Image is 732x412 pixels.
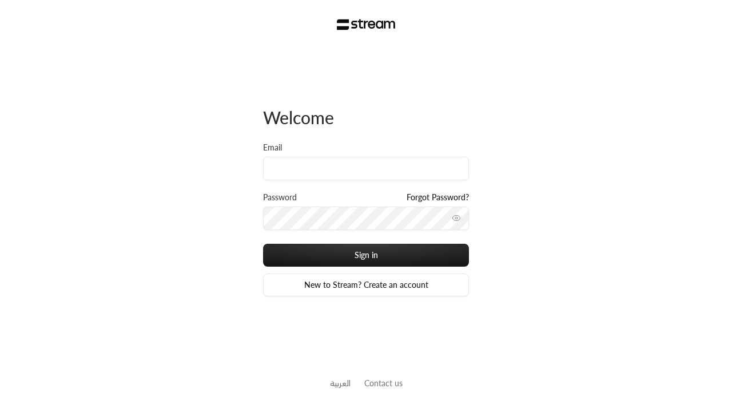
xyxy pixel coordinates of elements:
button: Contact us [364,377,403,389]
button: toggle password visibility [447,209,466,227]
label: Password [263,192,297,203]
a: Contact us [364,378,403,388]
label: Email [263,142,282,153]
img: Stream Logo [337,19,396,30]
a: Forgot Password? [407,192,469,203]
span: Welcome [263,107,334,128]
a: العربية [330,373,351,394]
button: Sign in [263,244,469,267]
a: New to Stream? Create an account [263,274,469,296]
